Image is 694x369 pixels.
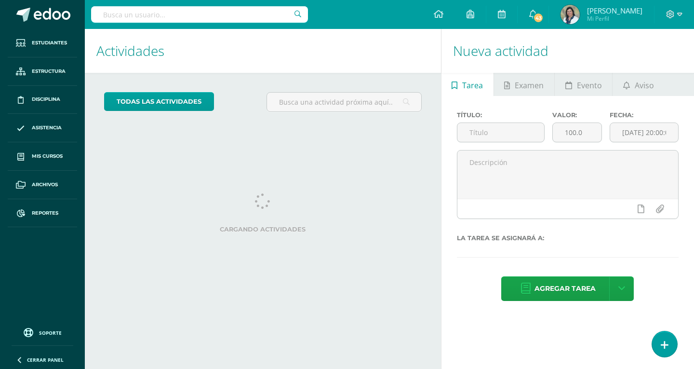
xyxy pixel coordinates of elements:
input: Título [457,123,544,142]
label: Título: [457,111,545,119]
span: [PERSON_NAME] [587,6,642,15]
a: Aviso [613,73,664,96]
span: Evento [577,74,602,97]
span: Cerrar panel [27,356,64,363]
label: Cargando actividades [104,226,422,233]
input: Puntos máximos [553,123,601,142]
span: Soporte [39,329,62,336]
a: Disciplina [8,86,77,114]
span: Tarea [462,74,483,97]
span: Aviso [635,74,654,97]
span: Estructura [32,68,66,75]
label: La tarea se asignará a: [457,234,679,242]
a: Estructura [8,57,77,86]
input: Fecha de entrega [610,123,678,142]
span: Asistencia [32,124,62,132]
input: Busca una actividad próxima aquí... [267,93,421,111]
a: Soporte [12,326,73,339]
span: Agregar tarea [534,277,596,301]
a: Archivos [8,171,77,199]
span: Examen [515,74,544,97]
h1: Nueva actividad [453,29,682,73]
a: Reportes [8,199,77,228]
span: Disciplina [32,96,60,103]
span: Mi Perfil [587,14,642,23]
a: Mis cursos [8,142,77,171]
a: todas las Actividades [104,92,214,111]
span: 43 [533,13,544,23]
label: Fecha: [610,111,679,119]
span: Archivos [32,181,58,189]
a: Asistencia [8,114,77,142]
span: Mis cursos [32,152,63,160]
a: Evento [555,73,612,96]
input: Busca un usuario... [91,6,308,23]
img: ddd9173603c829309f2e28ae9f8beb11.png [561,5,580,24]
a: Examen [494,73,554,96]
a: Estudiantes [8,29,77,57]
h1: Actividades [96,29,429,73]
span: Estudiantes [32,39,67,47]
label: Valor: [552,111,602,119]
a: Tarea [441,73,494,96]
span: Reportes [32,209,58,217]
